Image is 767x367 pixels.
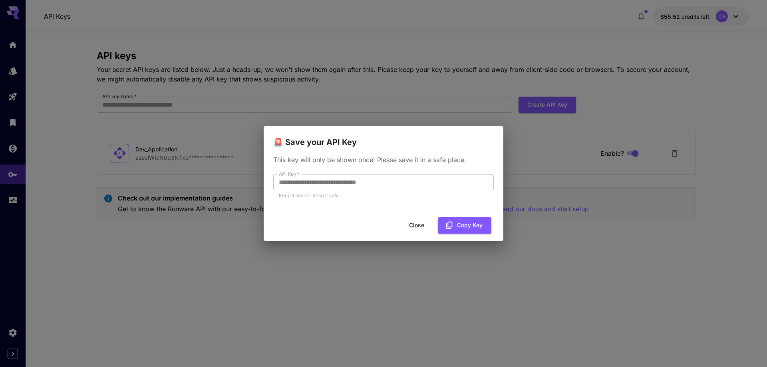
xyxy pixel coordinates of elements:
[399,217,435,234] button: Close
[279,171,300,177] label: API Key
[279,192,488,200] p: Keep it secret. Keep it safe.
[438,217,491,234] button: Copy Key
[273,155,494,165] p: This key will only be shown once! Please save it in a safe place.
[264,126,503,149] h2: 🚨 Save your API Key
